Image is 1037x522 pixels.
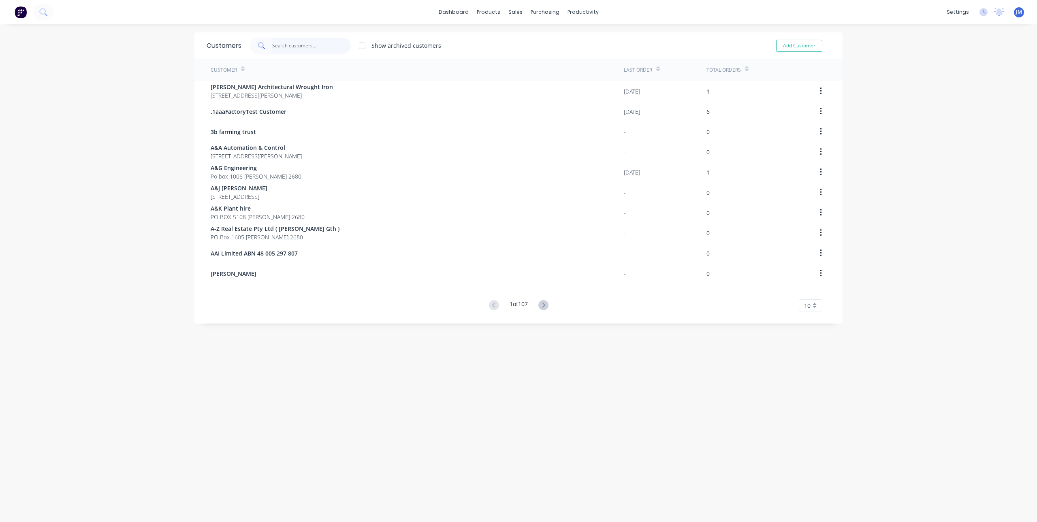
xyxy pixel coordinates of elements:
[211,91,333,100] span: [STREET_ADDRESS][PERSON_NAME]
[211,269,256,278] span: [PERSON_NAME]
[624,168,640,177] div: [DATE]
[211,128,256,136] span: 3b farming trust
[706,168,710,177] div: 1
[706,66,741,74] div: Total Orders
[624,148,626,156] div: -
[211,143,302,152] span: A&A Automation & Control
[371,41,441,50] div: Show archived customers
[504,6,527,18] div: sales
[211,107,286,116] span: .1aaaFactoryTest Customer
[706,148,710,156] div: 0
[804,301,811,310] span: 10
[211,204,305,213] span: A&K Plant hire
[624,269,626,278] div: -
[211,184,267,192] span: A&J [PERSON_NAME]
[207,41,241,51] div: Customers
[624,229,626,237] div: -
[706,209,710,217] div: 0
[435,6,473,18] a: dashboard
[706,249,710,258] div: 0
[563,6,603,18] div: productivity
[706,128,710,136] div: 0
[211,224,339,233] span: A-Z Real Estate Pty Ltd ( [PERSON_NAME] Gth )
[211,83,333,91] span: [PERSON_NAME] Architectural Wrought Iron
[624,209,626,217] div: -
[706,188,710,197] div: 0
[706,269,710,278] div: 0
[272,38,351,54] input: Search customers...
[624,107,640,116] div: [DATE]
[211,192,267,201] span: [STREET_ADDRESS]
[510,300,528,311] div: 1 of 107
[211,66,237,74] div: Customer
[776,40,822,52] button: Add Customer
[943,6,973,18] div: settings
[527,6,563,18] div: purchasing
[211,233,339,241] span: PO Box 1605 [PERSON_NAME] 2680
[15,6,27,18] img: Factory
[211,249,298,258] span: AAI Limited ABN 48 005 297 807
[211,213,305,221] span: PO BOX 5108 [PERSON_NAME] 2680
[624,66,652,74] div: Last Order
[624,188,626,197] div: -
[211,164,301,172] span: A&G Engineering
[706,229,710,237] div: 0
[1016,9,1022,16] span: JM
[211,172,301,181] span: Po box 1006 [PERSON_NAME] 2680
[624,249,626,258] div: -
[706,107,710,116] div: 6
[473,6,504,18] div: products
[624,128,626,136] div: -
[211,152,302,160] span: [STREET_ADDRESS][PERSON_NAME]
[624,87,640,96] div: [DATE]
[706,87,710,96] div: 1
